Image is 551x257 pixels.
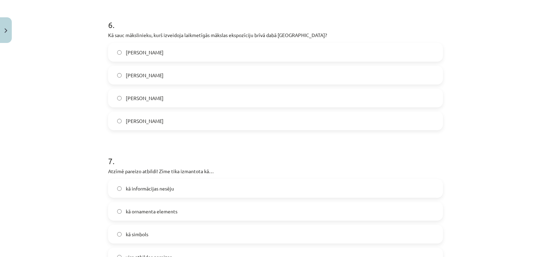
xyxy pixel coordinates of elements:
input: kā informācijas nesēju [117,186,122,191]
span: kā simbols [126,231,148,238]
span: kā ornamenta elements [126,208,177,215]
input: [PERSON_NAME] [117,50,122,55]
input: kā simbols [117,232,122,237]
span: [PERSON_NAME] [126,49,164,56]
input: [PERSON_NAME] [117,96,122,100]
p: Atzīmē pareizo atbildi! Zīme tika izmantota kā… [108,168,443,175]
input: [PERSON_NAME] [117,73,122,78]
span: kā informācijas nesēju [126,185,174,192]
input: [PERSON_NAME] [117,119,122,123]
img: icon-close-lesson-0947bae3869378f0d4975bcd49f059093ad1ed9edebbc8119c70593378902aed.svg [5,28,7,33]
input: kā ornamenta elements [117,209,122,214]
h1: 7 . [108,144,443,166]
span: [PERSON_NAME] [126,95,164,102]
span: [PERSON_NAME] [126,72,164,79]
p: Kā sauc mākslinieku, kurš izveidoja laikmetīgās mākslas ekspozīciju brīvā dabā [GEOGRAPHIC_DATA]? [108,32,443,39]
h1: 6 . [108,8,443,29]
span: [PERSON_NAME] [126,117,164,125]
